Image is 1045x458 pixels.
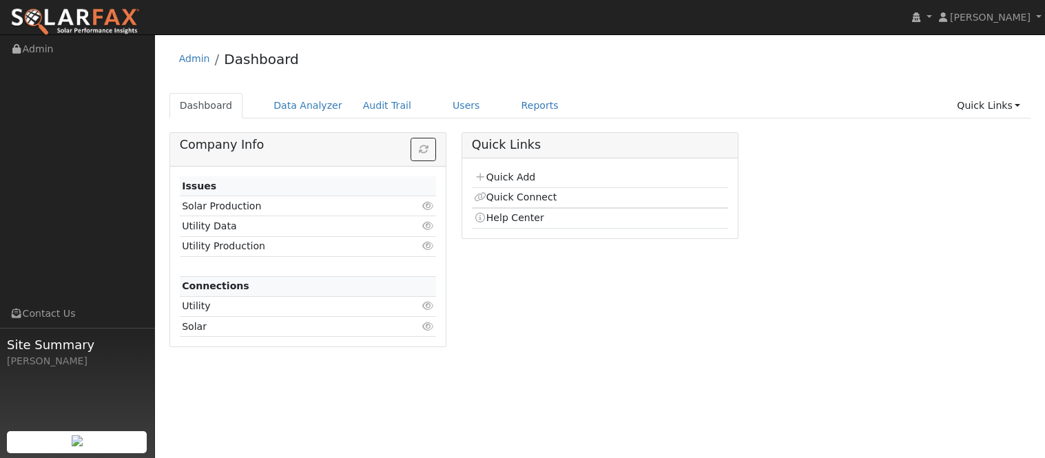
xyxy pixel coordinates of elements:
[353,93,422,118] a: Audit Trail
[182,180,216,191] strong: Issues
[180,196,395,216] td: Solar Production
[442,93,490,118] a: Users
[180,216,395,236] td: Utility Data
[169,93,243,118] a: Dashboard
[7,335,147,354] span: Site Summary
[474,191,557,202] a: Quick Connect
[180,236,395,256] td: Utility Production
[179,53,210,64] a: Admin
[422,201,434,211] i: Click to view
[950,12,1031,23] span: [PERSON_NAME]
[511,93,569,118] a: Reports
[180,296,395,316] td: Utility
[422,241,434,251] i: Click to view
[946,93,1031,118] a: Quick Links
[422,221,434,231] i: Click to view
[72,435,83,446] img: retrieve
[263,93,353,118] a: Data Analyzer
[10,8,140,37] img: SolarFax
[474,171,535,183] a: Quick Add
[224,51,299,67] a: Dashboard
[180,317,395,337] td: Solar
[422,301,434,311] i: Click to view
[182,280,249,291] strong: Connections
[7,354,147,368] div: [PERSON_NAME]
[422,322,434,331] i: Click to view
[180,138,437,152] h5: Company Info
[474,212,544,223] a: Help Center
[472,138,729,152] h5: Quick Links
